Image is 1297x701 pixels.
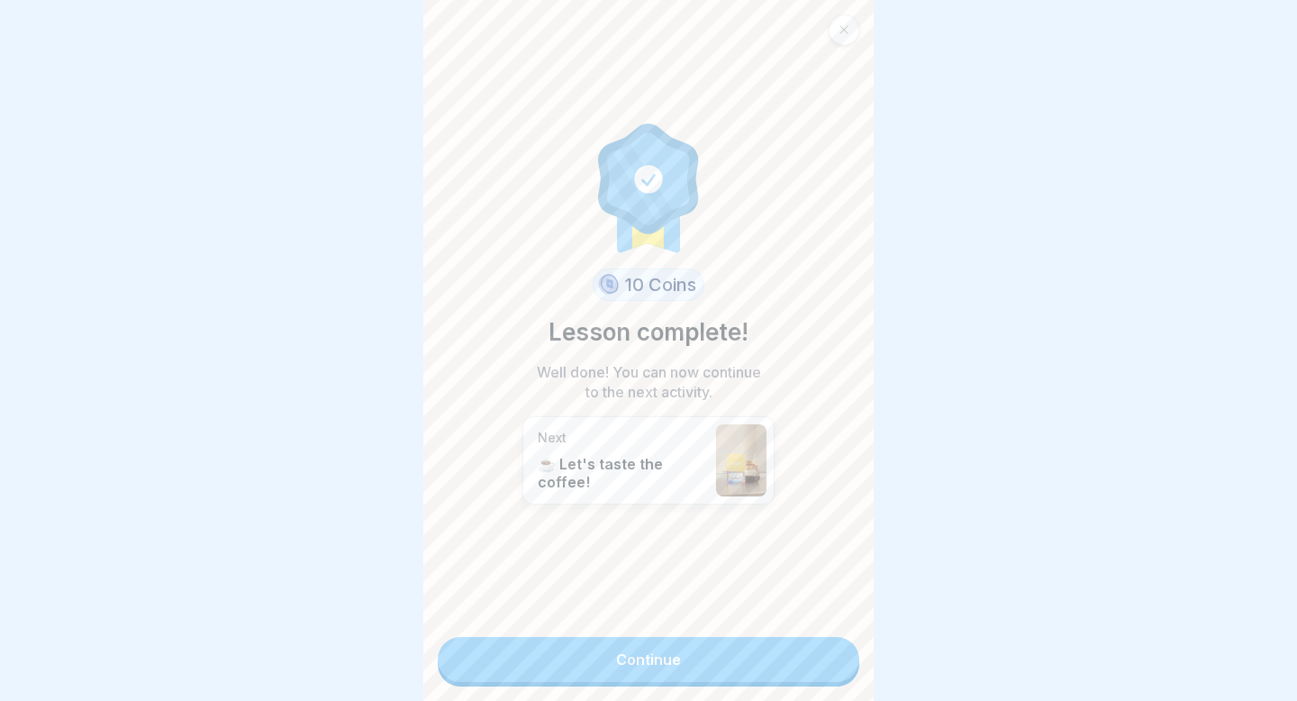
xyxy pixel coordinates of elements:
[549,315,748,350] p: Lesson complete!
[538,430,707,446] p: Next
[593,269,704,301] div: 10 Coins
[595,271,621,298] img: coin.svg
[588,119,709,254] img: completion.svg
[531,362,766,402] p: Well done! You can now continue to the next activity.
[538,455,707,491] p: ☕️ Let's taste the coffee!
[438,637,859,682] a: Continue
